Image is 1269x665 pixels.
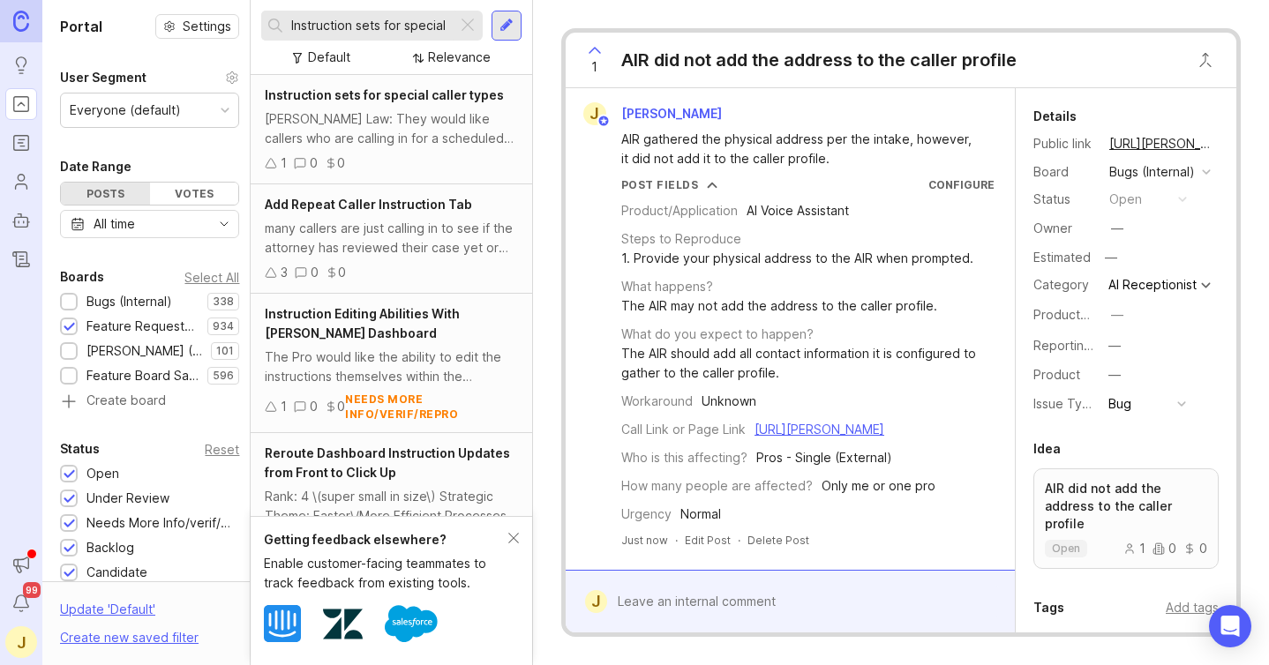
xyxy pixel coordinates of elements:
[5,587,37,619] button: Notifications
[265,87,504,102] span: Instruction sets for special caller types
[251,433,532,562] a: Reroute Dashboard Instruction Updates from Front to Click UpRank: 4 \(super small in size\) Strat...
[5,166,37,198] a: Users
[345,392,518,422] div: needs more info/verif/repro
[264,530,508,549] div: Getting feedback elsewhere?
[291,16,450,35] input: Search...
[13,11,29,31] img: Canny Home
[264,605,301,642] img: Intercom logo
[323,604,363,644] img: Zendesk logo
[5,243,37,275] a: Changelog
[337,153,345,173] div: 0
[265,347,518,386] div: The Pro would like the ability to edit the instructions themselves within the Dashboard, or be ab...
[337,397,345,416] div: 0
[265,306,460,340] span: Instruction Editing Abilities With [PERSON_NAME] Dashboard
[5,549,37,580] button: Announcements
[251,294,532,433] a: Instruction Editing Abilities With [PERSON_NAME] DashboardThe Pro would like the ability to edit ...
[310,397,318,416] div: 0
[5,626,37,658] button: J
[251,75,532,184] a: Instruction sets for special caller types[PERSON_NAME] Law: They would like callers who are calli...
[265,109,518,148] div: [PERSON_NAME] Law: They would like callers who are calling in for a scheduled appointment transfe...
[265,219,518,258] div: many callers are just calling in to see if the attorney has reviewed their case yet or they have ...
[338,263,346,282] div: 0
[5,49,37,81] a: Ideas
[5,127,37,159] a: Roadmaps
[5,205,37,236] a: Autopilot
[265,487,518,526] div: Rank: 4 \(super small in size\) Strategic Theme: Faster\/More Efficient Processes Goal: Now that ...
[251,184,532,294] a: Add Repeat Caller Instruction Tabmany callers are just calling in to see if the attorney has revi...
[281,153,287,173] div: 1
[308,48,350,67] div: Default
[597,115,610,128] img: member badge
[385,597,438,650] img: Salesforce logo
[1209,605,1251,647] div: Open Intercom Messenger
[265,445,510,480] span: Reroute Dashboard Instruction Updates from Front to Click Up
[5,88,37,120] a: Portal
[281,397,287,416] div: 1
[311,263,319,282] div: 0
[264,554,508,593] div: Enable customer-facing teammates to track feedback from existing tools.
[265,197,472,212] span: Add Repeat Caller Instruction Tab
[23,582,41,598] span: 99
[310,153,318,173] div: 0
[428,48,491,67] div: Relevance
[281,263,288,282] div: 3
[583,102,606,125] div: J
